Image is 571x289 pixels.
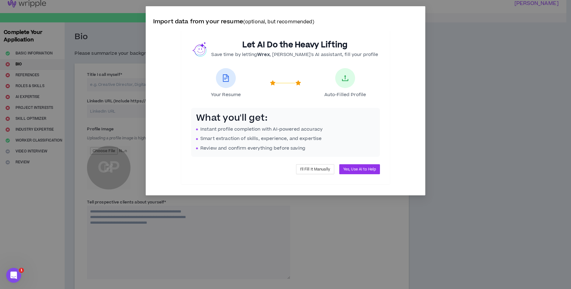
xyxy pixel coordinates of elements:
span: 1 [19,268,24,273]
li: Instant profile completion with AI-powered accuracy [196,126,375,133]
button: Yes, Use AI to Help [339,164,380,174]
small: (optional, but recommended) [243,19,314,25]
p: Save time by letting , [PERSON_NAME]'s AI assistant, fill your profile [211,51,378,58]
iframe: Intercom live chat [6,268,21,283]
span: file-text [222,74,230,82]
span: upload [341,74,349,82]
li: Review and confirm everything before saving [196,145,375,152]
img: wrex.png [193,42,208,57]
p: Import data from your resume [153,17,418,26]
span: star [295,80,301,86]
span: I'll Fill It Manually [300,166,330,172]
b: Wrex [257,51,270,58]
span: Auto-Filled Profile [324,92,366,98]
button: Close [409,6,425,23]
button: I'll Fill It Manually [296,164,334,174]
span: star [270,80,276,86]
li: Smart extraction of skills, experience, and expertise [196,135,375,142]
span: Yes, Use AI to Help [343,166,376,172]
h3: What you'll get: [196,113,375,124]
h2: Let AI Do the Heavy Lifting [211,40,378,50]
span: Your Resume [211,92,241,98]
